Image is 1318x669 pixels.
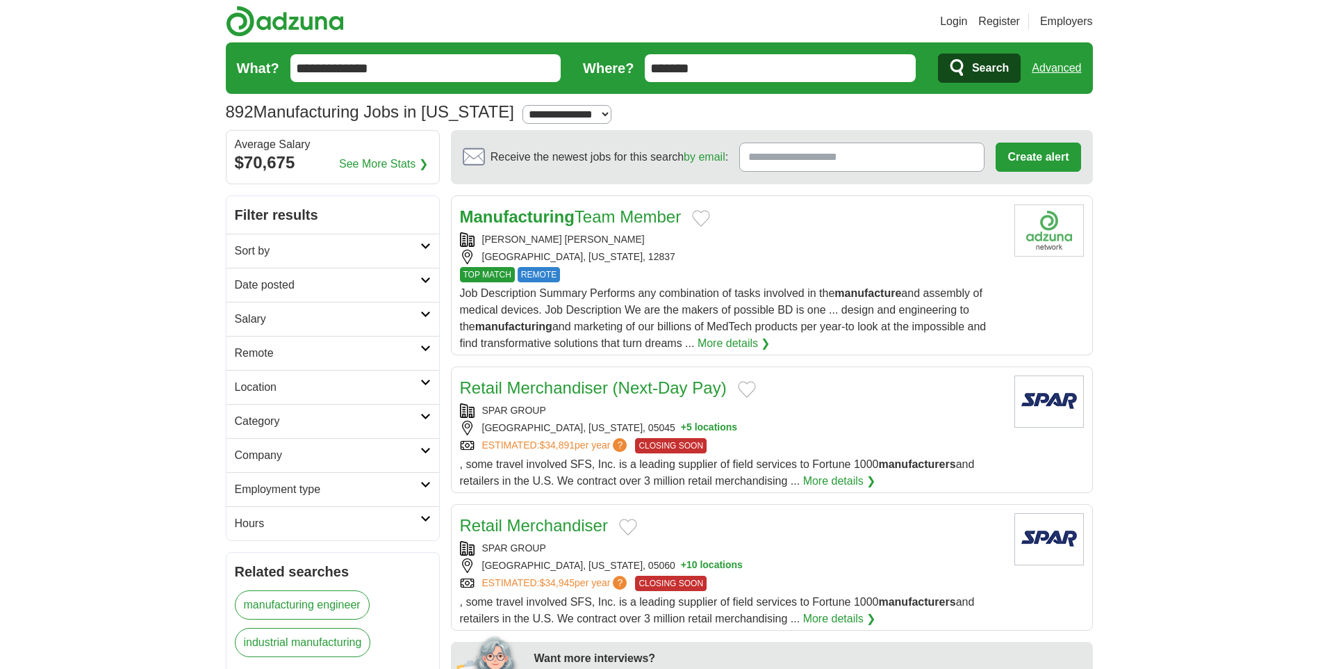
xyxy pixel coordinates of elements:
h2: Location [235,379,420,396]
h2: Company [235,447,420,464]
a: Sort by [226,234,439,268]
span: TOP MATCH [460,267,515,282]
a: Employers [1040,13,1093,30]
span: Receive the newest jobs for this search : [491,149,728,166]
a: industrial manufacturing [235,628,371,657]
strong: manufacture [834,287,901,299]
h1: Manufacturing Jobs in [US_STATE] [226,102,514,121]
button: Add to favorite jobs [738,381,756,398]
a: More details ❯ [803,473,876,490]
a: Employment type [226,472,439,506]
a: More details ❯ [803,611,876,627]
img: Spar Group logo [1014,376,1084,428]
a: More details ❯ [698,335,771,352]
a: ESTIMATED:$34,945per year? [482,576,630,591]
h2: Employment type [235,481,420,498]
div: [GEOGRAPHIC_DATA], [US_STATE], 05060 [460,558,1003,573]
a: Register [978,13,1020,30]
h2: Sort by [235,243,420,259]
a: Remote [226,336,439,370]
button: Add to favorite jobs [692,210,710,227]
strong: manufacturing [475,321,552,332]
button: Add to favorite jobs [619,519,637,535]
img: Spar Group logo [1014,513,1084,565]
h2: Category [235,413,420,430]
button: +10 locations [681,558,743,573]
h2: Salary [235,311,420,328]
h2: Date posted [235,277,420,293]
img: Adzuna logo [226,6,344,37]
span: , some travel involved SFS, Inc. is a leading supplier of field services to Fortune 1000 and reta... [460,596,975,624]
span: Job Description Summary Performs any combination of tasks involved in the and assembly of medical... [460,287,987,349]
a: Hours [226,506,439,540]
a: manufacturing engineer [235,590,370,620]
a: by email [684,151,725,163]
div: Average Salary [235,139,431,150]
div: [GEOGRAPHIC_DATA], [US_STATE], 12837 [460,250,1003,264]
div: Want more interviews? [534,650,1085,667]
button: Create alert [996,143,1080,172]
span: $34,891 [539,440,575,451]
button: +5 locations [681,421,737,435]
button: Search [938,54,1021,83]
a: Advanced [1032,54,1081,82]
a: See More Stats ❯ [339,156,428,172]
span: , some travel involved SFS, Inc. is a leading supplier of field services to Fortune 1000 and reta... [460,458,975,487]
a: Category [226,404,439,438]
h2: Remote [235,345,420,362]
span: + [681,558,686,573]
div: $70,675 [235,150,431,175]
strong: manufacturers [878,458,955,470]
span: $34,945 [539,577,575,588]
a: SPAR GROUP [482,405,546,416]
h2: Filter results [226,196,439,234]
a: Salary [226,302,439,336]
a: Login [940,13,967,30]
a: Date posted [226,268,439,302]
h2: Hours [235,515,420,532]
label: Where? [583,58,634,79]
div: [GEOGRAPHIC_DATA], [US_STATE], 05045 [460,421,1003,435]
a: SPAR GROUP [482,542,546,554]
a: Location [226,370,439,404]
a: Company [226,438,439,472]
a: [PERSON_NAME] [PERSON_NAME] [482,234,645,245]
a: ManufacturingTeam Member [460,207,682,226]
strong: Manufacturing [460,207,575,226]
h2: Related searches [235,561,431,582]
a: Retail Merchandiser [460,516,608,535]
label: What? [237,58,279,79]
span: ? [613,576,627,590]
span: + [681,421,686,435]
span: ? [613,438,627,452]
span: REMOTE [518,267,560,282]
span: CLOSING SOON [635,576,707,591]
a: ESTIMATED:$34,891per year? [482,438,630,453]
span: Search [972,54,1009,82]
strong: manufacturers [878,596,955,608]
span: CLOSING SOON [635,438,707,453]
span: 892 [226,99,254,124]
a: Retail Merchandiser (Next-Day Pay) [460,378,727,397]
img: Becton Dickinson logo [1014,204,1084,257]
